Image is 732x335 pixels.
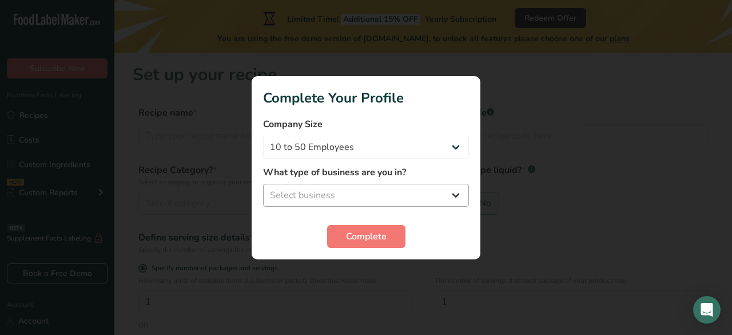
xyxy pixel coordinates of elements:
[693,296,721,324] div: Open Intercom Messenger
[263,88,469,108] h1: Complete Your Profile
[263,165,469,179] label: What type of business are you in?
[327,225,405,248] button: Complete
[263,117,469,131] label: Company Size
[346,230,387,243] span: Complete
